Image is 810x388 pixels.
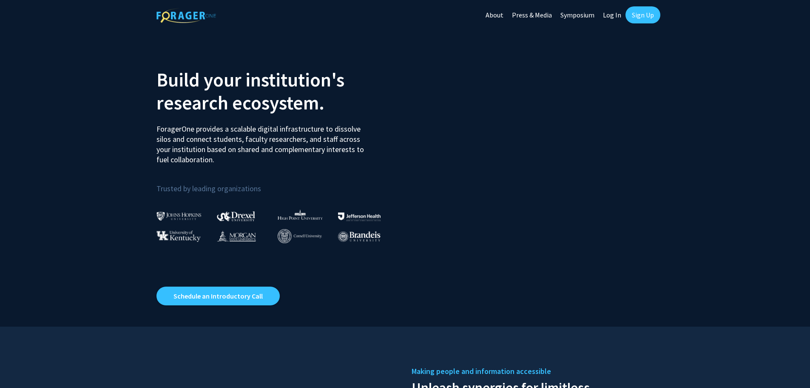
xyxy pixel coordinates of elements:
[625,6,660,23] a: Sign Up
[156,212,202,221] img: Johns Hopkins University
[156,287,280,305] a: Opens in a new tab
[338,231,381,242] img: Brandeis University
[156,118,370,165] p: ForagerOne provides a scalable digital infrastructure to dissolve silos and connect students, fac...
[217,230,256,241] img: Morgan State University
[412,365,654,378] h5: Making people and information accessible
[217,211,255,221] img: Drexel University
[156,230,201,242] img: University of Kentucky
[278,229,322,243] img: Cornell University
[338,213,381,221] img: Thomas Jefferson University
[156,68,399,114] h2: Build your institution's research ecosystem.
[156,172,399,195] p: Trusted by leading organizations
[278,210,323,220] img: High Point University
[156,8,216,23] img: ForagerOne Logo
